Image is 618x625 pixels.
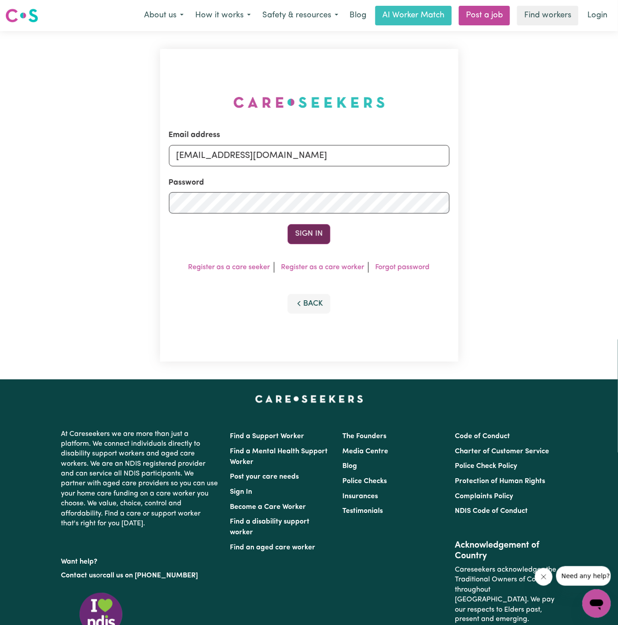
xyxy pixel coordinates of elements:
[288,294,330,314] button: Back
[459,6,510,25] a: Post a job
[517,6,578,25] a: Find workers
[230,518,309,536] a: Find a disability support worker
[342,493,378,500] a: Insurances
[61,426,219,532] p: At Careseekers we are more than just a platform. We connect individuals directly to disability su...
[169,129,221,141] label: Email address
[375,6,452,25] a: AI Worker Match
[455,493,514,500] a: Complaints Policy
[344,6,372,25] a: Blog
[342,433,386,440] a: The Founders
[61,553,219,567] p: Want help?
[455,540,557,561] h2: Acknowledgement of Country
[61,572,96,579] a: Contact us
[281,264,365,271] a: Register as a care worker
[230,488,252,496] a: Sign In
[288,224,330,244] button: Sign In
[582,6,613,25] a: Login
[5,8,38,24] img: Careseekers logo
[556,566,611,586] iframe: Message from company
[342,478,387,485] a: Police Checks
[535,568,553,586] iframe: Close message
[255,395,363,403] a: Careseekers home page
[230,448,328,466] a: Find a Mental Health Support Worker
[169,145,449,166] input: Email address
[230,433,304,440] a: Find a Support Worker
[257,6,344,25] button: Safety & resources
[189,264,270,271] a: Register as a care seeker
[230,544,315,551] a: Find an aged care worker
[342,508,383,515] a: Testimonials
[169,177,205,189] label: Password
[138,6,189,25] button: About us
[5,5,38,26] a: Careseekers logo
[455,463,518,470] a: Police Check Policy
[230,473,299,480] a: Post your care needs
[342,463,357,470] a: Blog
[376,264,430,271] a: Forgot password
[582,589,611,618] iframe: Button to launch messaging window
[455,448,550,455] a: Charter of Customer Service
[455,478,546,485] a: Protection of Human Rights
[230,504,306,511] a: Become a Care Worker
[342,448,388,455] a: Media Centre
[455,508,528,515] a: NDIS Code of Conduct
[455,433,510,440] a: Code of Conduct
[189,6,257,25] button: How it works
[103,572,198,579] a: call us on [PHONE_NUMBER]
[61,567,219,584] p: or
